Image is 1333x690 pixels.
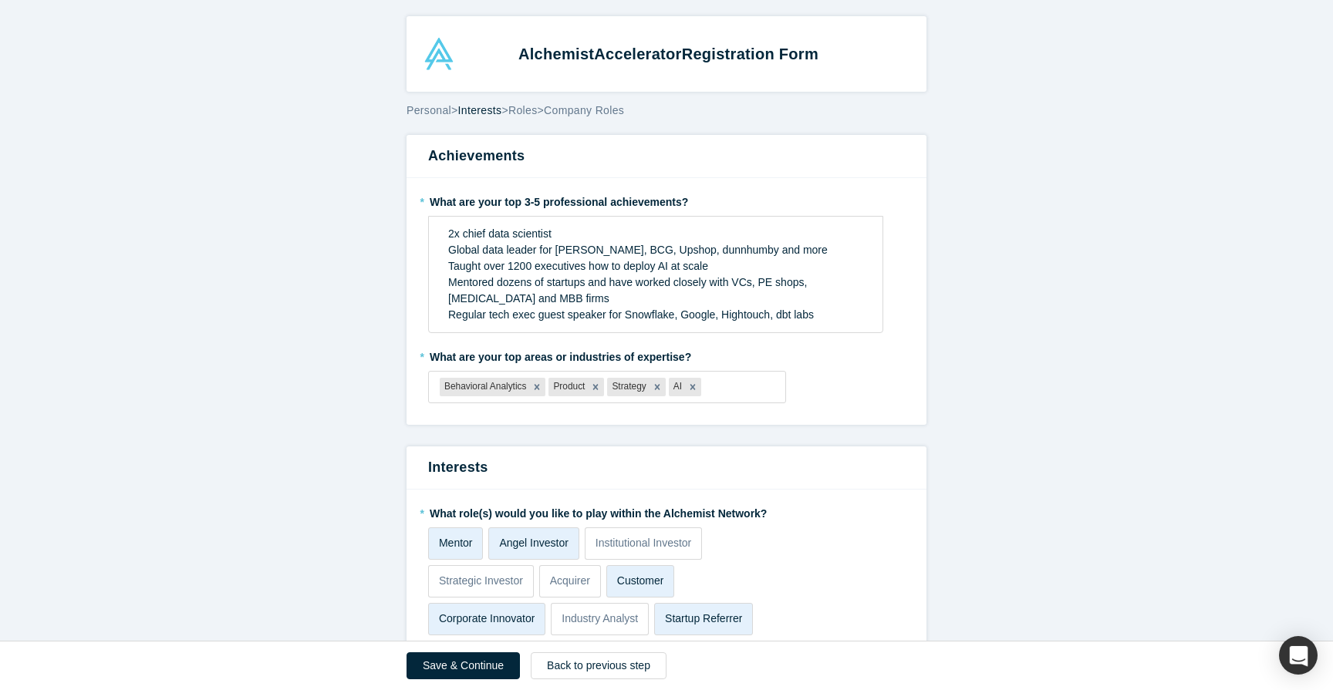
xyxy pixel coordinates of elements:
[407,104,451,116] span: Personal
[518,45,818,62] strong: Alchemist Registration Form
[587,378,604,396] div: Remove Product
[508,104,538,116] span: Roles
[428,344,905,365] label: What are your top areas or industries of expertise?
[548,378,587,396] div: Product
[607,378,648,396] div: Strategy
[448,227,552,240] span: 2x chief data scientist
[428,189,905,210] label: What are your top 3-5 professional achievements?
[428,216,883,333] div: rdw-wrapper
[665,611,742,627] p: Startup Referrer
[407,652,520,679] button: Save & Continue
[439,535,473,551] p: Mentor
[448,308,814,321] span: Regular tech exec guest speaker for Snowflake, Google, Hightouch, dbt labs
[669,378,684,396] div: AI
[528,378,545,396] div: Remove Behavioral Analytics
[448,244,828,256] span: Global data leader for [PERSON_NAME], BCG, Upshop, dunnhumby and more
[428,500,905,522] label: What role(s) would you like to play within the Alchemist Network?
[596,535,692,551] p: Institutional Investor
[448,260,708,272] span: Taught over 1200 executives how to deploy AI at scale
[617,573,664,589] p: Customer
[531,652,666,679] button: Back to previous step
[550,573,590,589] p: Acquirer
[562,611,638,627] p: Industry Analyst
[499,535,569,551] p: Angel Investor
[458,104,502,116] span: Interests
[407,103,926,119] div: > > >
[440,378,528,396] div: Behavioral Analytics
[544,104,624,116] span: Company Roles
[439,573,523,589] p: Strategic Investor
[448,276,810,305] span: Mentored dozens of startups and have worked closely with VCs, PE shops, [MEDICAL_DATA] and MBB firms
[594,45,681,62] span: Accelerator
[423,38,455,70] img: Alchemist Accelerator Logo
[428,146,905,167] h3: Achievements
[439,611,535,627] p: Corporate Innovator
[428,457,905,478] h3: Interests
[649,378,666,396] div: Remove Strategy
[439,221,873,328] div: rdw-editor
[684,378,701,396] div: Remove AI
